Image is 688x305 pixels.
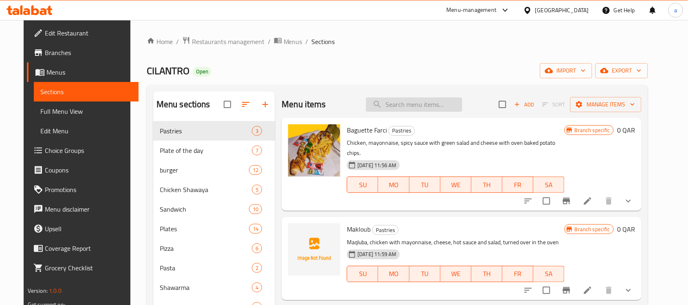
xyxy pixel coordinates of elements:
[347,237,565,248] p: Maqluba, chicken with mayonnaise, cheese, hot sauce and salad, turned over in the oven
[577,99,635,110] span: Manage items
[472,177,503,193] button: TH
[147,62,190,80] span: CILANTRO
[160,283,252,292] div: Shawarma
[34,82,139,102] a: Sections
[160,224,249,234] span: Plates
[160,243,252,253] span: Pizza
[249,204,262,214] div: items
[503,177,534,193] button: FR
[193,67,212,77] div: Open
[617,124,635,136] h6: 0 QAR
[160,146,252,155] div: Plate of the day
[252,263,262,273] div: items
[153,239,276,258] div: Pizza6
[624,285,633,295] svg: Show Choices
[40,106,132,116] span: Full Menu View
[571,225,613,233] span: Branch specific
[160,204,249,214] span: Sandwich
[236,95,256,114] span: Sort sections
[444,268,468,280] span: WE
[45,224,132,234] span: Upsell
[249,166,262,174] span: 12
[252,283,262,292] div: items
[249,225,262,233] span: 14
[441,266,472,282] button: WE
[447,5,497,15] div: Menu-management
[45,185,132,194] span: Promotions
[534,177,565,193] button: SA
[288,124,340,177] img: Baguette Farci
[153,278,276,297] div: Shawarma4
[537,268,561,280] span: SA
[193,68,212,75] span: Open
[49,285,62,296] span: 1.0.0
[252,126,262,136] div: items
[441,177,472,193] button: WE
[557,281,576,300] button: Branch-specific-item
[354,161,399,169] span: [DATE] 11:56 AM
[147,37,173,46] a: Home
[160,185,252,194] span: Chicken Shawaya
[378,266,409,282] button: MO
[252,127,262,135] span: 3
[506,268,530,280] span: FR
[381,179,406,191] span: MO
[252,243,262,253] div: items
[282,98,326,111] h2: Menu items
[535,6,589,15] div: [GEOGRAPHIC_DATA]
[410,266,441,282] button: TU
[153,121,276,141] div: Pastries3
[27,219,139,239] a: Upsell
[252,146,262,155] div: items
[160,165,249,175] span: burger
[366,97,462,112] input: search
[347,177,378,193] button: SU
[513,100,535,109] span: Add
[153,141,276,160] div: Plate of the day7
[252,147,262,155] span: 7
[619,281,638,300] button: show more
[252,264,262,272] span: 2
[378,177,409,193] button: MO
[252,284,262,292] span: 4
[249,165,262,175] div: items
[45,165,132,175] span: Coupons
[27,258,139,278] a: Grocery Checklist
[351,268,375,280] span: SU
[192,37,265,46] span: Restaurants management
[27,239,139,258] a: Coverage Report
[624,196,633,206] svg: Show Choices
[599,191,619,211] button: delete
[511,98,537,111] span: Add item
[153,219,276,239] div: Plates14
[472,266,503,282] button: TH
[413,268,437,280] span: TU
[45,146,132,155] span: Choice Groups
[503,266,534,282] button: FR
[306,37,309,46] li: /
[249,224,262,234] div: items
[410,177,441,193] button: TU
[571,126,613,134] span: Branch specific
[249,206,262,213] span: 10
[373,225,398,235] span: Pastries
[160,263,252,273] span: Pasta
[27,199,139,219] a: Menu disclaimer
[153,160,276,180] div: burger12
[674,6,677,15] span: a
[381,268,406,280] span: MO
[27,23,139,43] a: Edit Restaurant
[45,48,132,57] span: Branches
[34,102,139,121] a: Full Menu View
[494,96,511,113] span: Select section
[413,179,437,191] span: TU
[599,281,619,300] button: delete
[153,180,276,199] div: Chicken Shawaya5
[268,37,271,46] li: /
[444,179,468,191] span: WE
[557,191,576,211] button: Branch-specific-item
[288,223,340,276] img: Makloub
